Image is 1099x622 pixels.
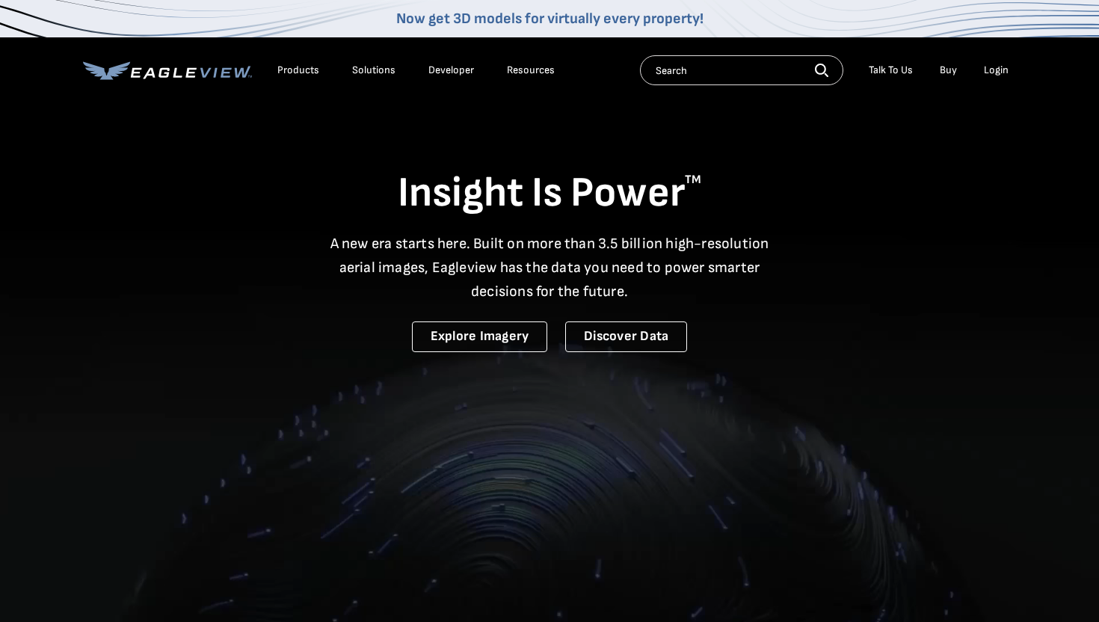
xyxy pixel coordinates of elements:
[412,321,548,352] a: Explore Imagery
[940,64,957,77] a: Buy
[984,64,1009,77] div: Login
[428,64,474,77] a: Developer
[685,173,701,187] sup: TM
[83,167,1016,220] h1: Insight Is Power
[507,64,555,77] div: Resources
[277,64,319,77] div: Products
[565,321,687,352] a: Discover Data
[869,64,913,77] div: Talk To Us
[321,232,778,304] p: A new era starts here. Built on more than 3.5 billion high-resolution aerial images, Eagleview ha...
[396,10,704,28] a: Now get 3D models for virtually every property!
[352,64,395,77] div: Solutions
[640,55,843,85] input: Search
